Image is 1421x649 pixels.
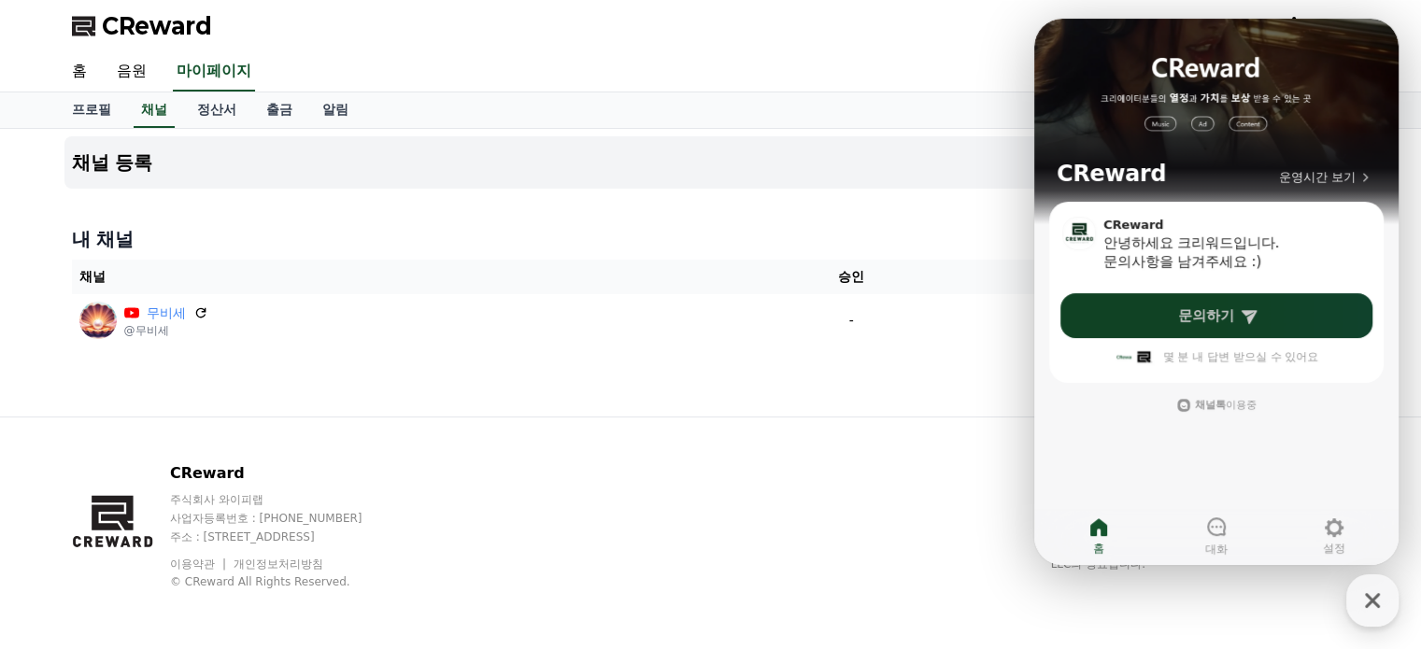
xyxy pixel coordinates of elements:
a: 음원 [102,52,162,92]
a: CReward [72,11,212,41]
p: 주식회사 와이피랩 [170,492,398,507]
a: 정산서 [182,92,251,128]
a: 마이페이지 [173,52,255,92]
p: 주소 : [STREET_ADDRESS] [170,529,398,544]
a: 알림 [307,92,363,128]
h4: 내 채널 [72,226,1350,252]
th: 승인 [754,260,949,294]
a: 이용약관 [170,557,229,571]
a: 무비세 [147,303,186,323]
a: 출금 [251,92,307,128]
a: 채널 [134,92,175,128]
iframe: Channel chat [1034,19,1399,565]
th: 채널 [72,260,754,294]
span: CReward [102,11,212,41]
p: © CReward All Rights Reserved. [170,574,398,589]
p: @무비세 [124,323,208,338]
p: CReward [170,462,398,485]
h4: 채널 등록 [72,152,153,173]
a: 개인정보처리방침 [234,557,323,571]
a: 프로필 [57,92,126,128]
button: 채널 등록 [64,136,1357,189]
img: 무비세 [79,302,117,339]
th: 상태 [949,260,1350,294]
p: - [761,311,942,331]
a: 홈 [57,52,102,92]
p: 사업자등록번호 : [PHONE_NUMBER] [170,511,398,526]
